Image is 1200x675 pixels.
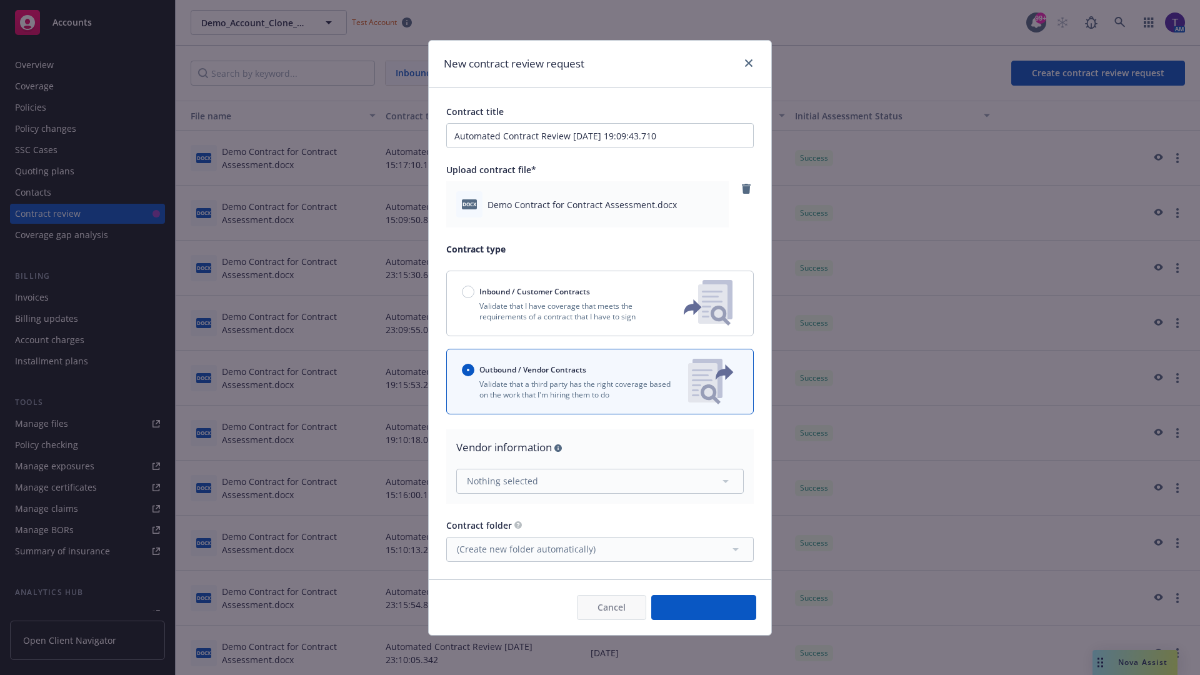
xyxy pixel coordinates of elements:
span: Upload contract file* [446,164,536,176]
p: Validate that I have coverage that meets the requirements of a contract that I have to sign [462,301,663,322]
span: Outbound / Vendor Contracts [479,364,586,375]
input: Enter a title for this contract [446,123,754,148]
span: Contract folder [446,519,512,531]
button: Outbound / Vendor ContractsValidate that a third party has the right coverage based on the work t... [446,349,754,414]
button: Cancel [577,595,646,620]
p: Contract type [446,242,754,256]
span: Cancel [597,601,626,613]
input: Outbound / Vendor Contracts [462,364,474,376]
p: Validate that a third party has the right coverage based on the work that I'm hiring them to do [462,379,678,400]
div: Vendor information [456,439,744,456]
span: Contract title [446,106,504,117]
span: docx [462,199,477,209]
button: Create request [651,595,756,620]
span: Create request [672,601,736,613]
span: Inbound / Customer Contracts [479,286,590,297]
button: Inbound / Customer ContractsValidate that I have coverage that meets the requirements of a contra... [446,271,754,336]
button: Nothing selected [456,469,744,494]
a: close [741,56,756,71]
span: (Create new folder automatically) [457,542,596,556]
button: (Create new folder automatically) [446,537,754,562]
span: Nothing selected [467,474,538,487]
span: Demo Contract for Contract Assessment.docx [487,198,677,211]
a: remove [739,181,754,196]
input: Inbound / Customer Contracts [462,286,474,298]
h1: New contract review request [444,56,584,72]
